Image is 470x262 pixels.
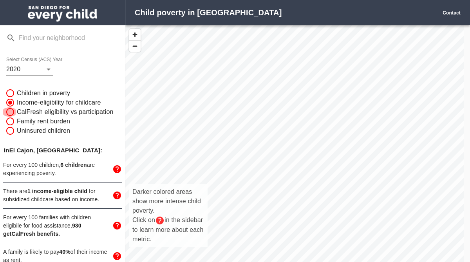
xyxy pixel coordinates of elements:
[443,10,461,16] a: Contact
[6,63,53,76] div: 2020
[60,162,87,168] span: 6 children
[19,32,122,44] input: Find your neighborhood
[129,40,141,52] button: Zoom Out
[129,29,141,40] button: Zoom In
[3,222,81,237] span: 930 get
[17,98,101,107] span: Income-eligibility for childcare
[3,156,122,182] div: For every 100 children,6 childrenare experiencing poverty.
[3,222,81,237] strong: CalFresh benefits.
[59,249,70,255] strong: 40 %
[17,107,114,117] span: CalFresh eligibility vs participation
[3,145,122,156] p: In El Cajon , [GEOGRAPHIC_DATA]:
[6,58,65,62] label: Select Census (ACS) Year
[27,188,87,194] span: 1 income-eligible child
[28,6,97,22] img: San Diego for Every Child logo
[3,188,99,202] span: There are for subsidized childcare based on income.
[17,126,70,136] span: Uninsured children
[3,209,122,243] div: For every 100 families with children eligibile for food assistance,930 getCalFresh benefits.
[135,8,282,17] strong: Child poverty in [GEOGRAPHIC_DATA]
[3,182,122,208] div: There are1 income-eligible child for subsidized childcare based on income.
[17,117,70,126] span: Family rent burden
[17,89,70,98] span: Children in poverty
[3,162,95,176] span: For every 100 children, are experiencing poverty.
[3,214,91,237] span: For every 100 families with children eligibile for food assistance,
[132,187,204,244] p: Darker colored areas show more intense child poverty. Click on in the sidebar to learn more about...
